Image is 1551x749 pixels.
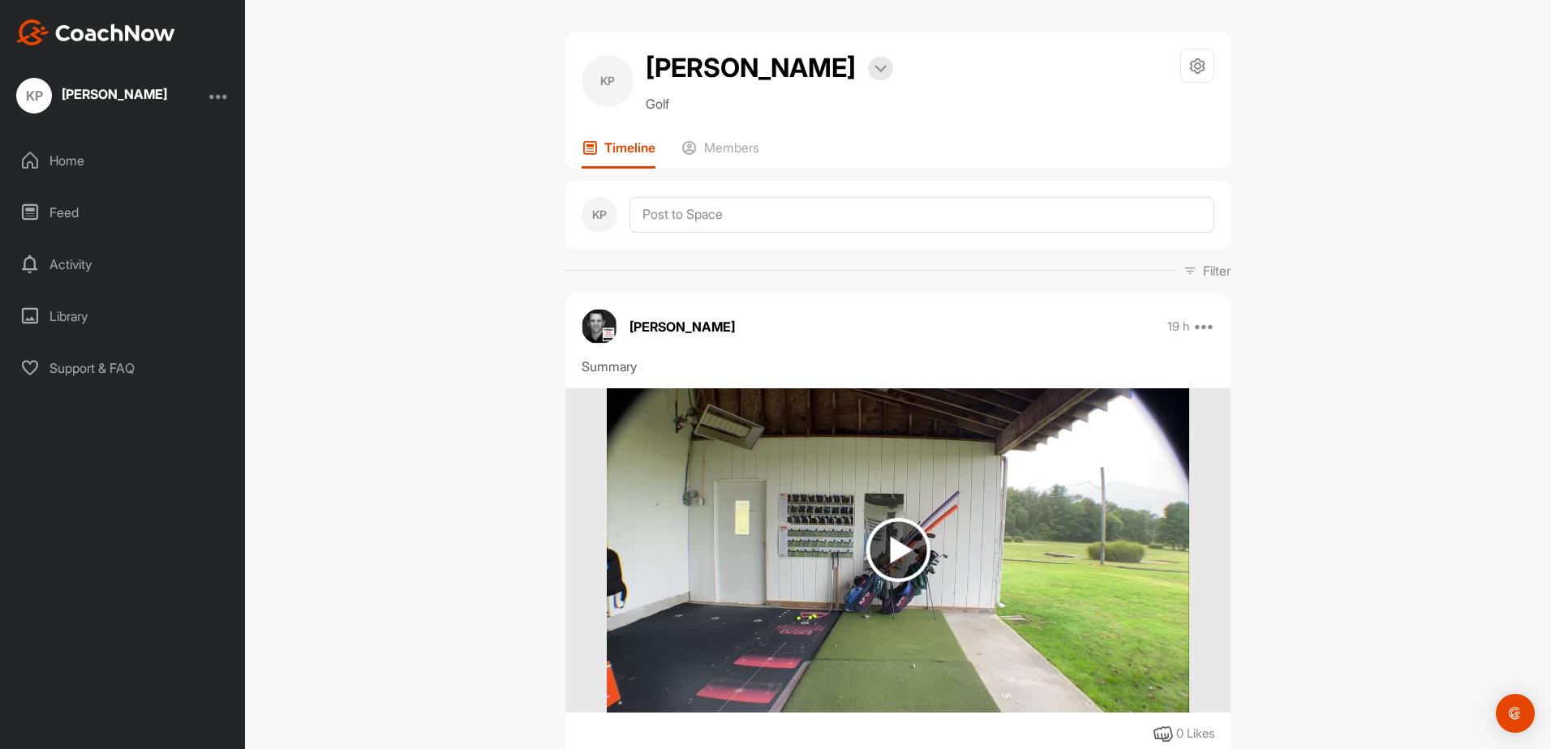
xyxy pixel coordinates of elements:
img: play [866,518,930,582]
p: 19 h [1167,319,1189,335]
p: Golf [646,94,893,113]
img: media [607,388,1188,713]
p: Filter [1203,261,1231,280]
div: Support & FAQ [9,348,238,388]
div: Open Intercom Messenger [1496,694,1535,733]
div: KP [16,78,52,113]
div: Library [9,296,238,336]
div: Feed [9,192,238,233]
div: Home [9,140,238,181]
div: [PERSON_NAME] [62,88,167,101]
p: [PERSON_NAME] [629,317,735,336]
div: KP [582,55,634,107]
img: CoachNow [16,19,175,45]
p: Members [704,139,759,156]
div: 0 Likes [1176,725,1214,743]
div: KP [582,197,617,233]
img: avatar [582,309,617,345]
p: Timeline [604,139,655,156]
h2: [PERSON_NAME] [646,49,856,88]
div: Activity [9,244,238,285]
img: arrow-down [874,65,887,73]
div: Summary [582,357,1214,376]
